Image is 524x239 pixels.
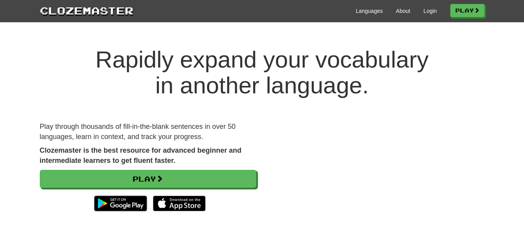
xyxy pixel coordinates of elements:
[90,192,151,215] img: Get it on Google Play
[356,7,383,15] a: Languages
[40,122,256,142] p: Play through thousands of fill-in-the-blank sentences in over 50 languages, learn in context, and...
[40,170,256,188] a: Play
[40,3,133,18] a: Clozemaster
[40,146,242,164] strong: Clozemaster is the best resource for advanced beginner and intermediate learners to get fluent fa...
[423,7,437,15] a: Login
[153,196,206,211] img: Download_on_the_App_Store_Badge_US-UK_135x40-25178aeef6eb6b83b96f5f2d004eda3bffbb37122de64afbaef7...
[396,7,410,15] a: About
[450,4,485,17] a: Play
